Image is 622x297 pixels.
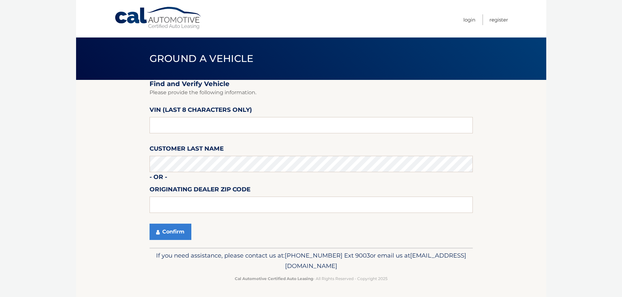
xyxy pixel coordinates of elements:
[150,105,252,117] label: VIN (last 8 characters only)
[150,172,167,184] label: - or -
[463,14,475,25] a: Login
[235,276,313,281] strong: Cal Automotive Certified Auto Leasing
[154,275,469,282] p: - All Rights Reserved - Copyright 2025
[154,250,469,271] p: If you need assistance, please contact us at: or email us at
[150,185,250,197] label: Originating Dealer Zip Code
[114,7,202,30] a: Cal Automotive
[150,144,224,156] label: Customer Last Name
[489,14,508,25] a: Register
[285,252,370,259] span: [PHONE_NUMBER] Ext 9003
[150,52,254,65] span: Ground a Vehicle
[150,80,473,88] h2: Find and Verify Vehicle
[150,224,191,240] button: Confirm
[150,88,473,97] p: Please provide the following information.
